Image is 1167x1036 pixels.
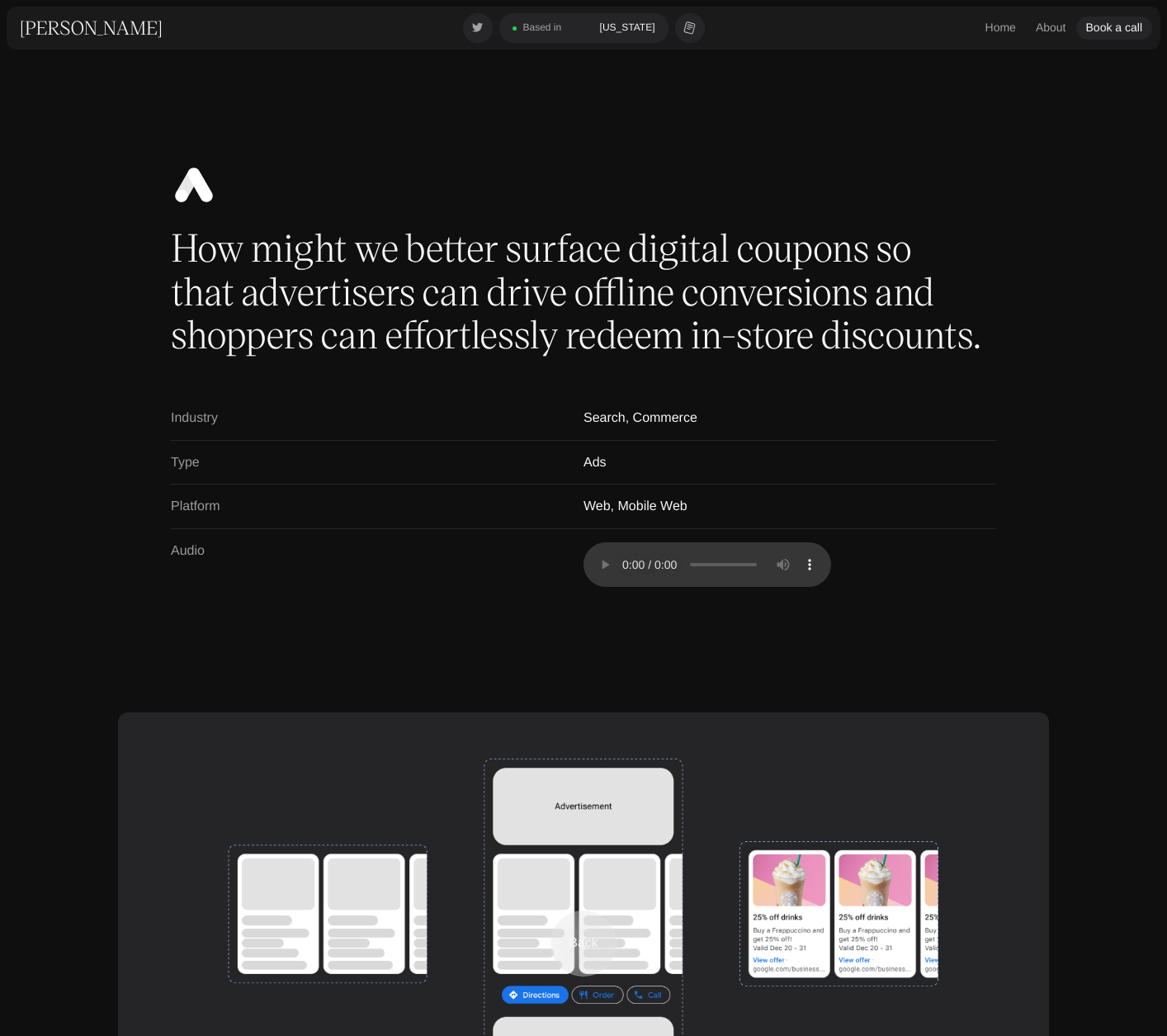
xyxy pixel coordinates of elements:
div: Ads [583,454,996,472]
a: Book a call [1076,17,1152,40]
div: Industry [171,409,583,428]
div: [US_STATE] [600,21,655,35]
div: Search, Commerce [583,409,996,428]
div: Web, Mobile Web [583,498,996,516]
div: Audio [171,542,583,587]
a: [PERSON_NAME] [20,15,163,40]
img: ethyca logo [171,162,217,208]
div: Book a call [1086,20,1142,36]
div: About [1036,20,1066,36]
a: Home [976,17,1026,40]
div: Back [550,911,617,977]
div: Platform [171,498,583,516]
div: Based in [523,21,562,35]
div: Home [985,20,1016,36]
span: How might we better surface digital coupons so that advertisers can drive offline conversions and... [171,225,996,356]
div: Type [171,454,583,472]
a: About [1026,17,1076,40]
